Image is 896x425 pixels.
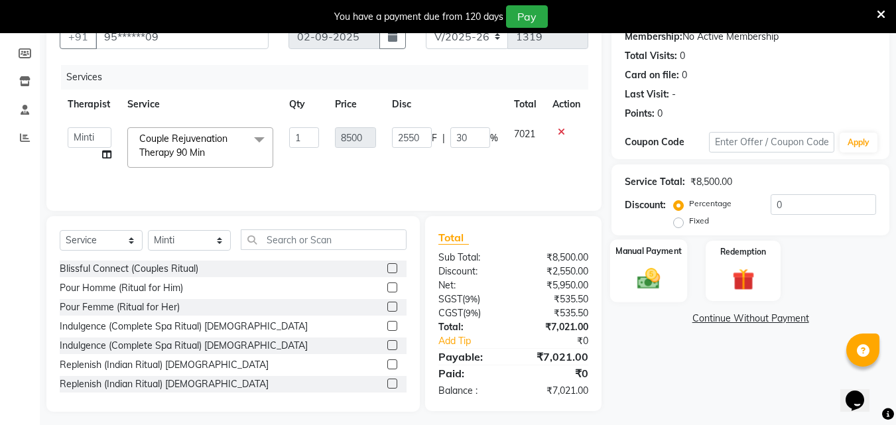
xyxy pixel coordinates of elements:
[689,215,709,227] label: Fixed
[327,90,384,119] th: Price
[428,251,513,265] div: Sub Total:
[428,278,513,292] div: Net:
[528,334,599,348] div: ₹0
[60,377,269,391] div: Replenish (Indian Ritual) [DEMOGRAPHIC_DATA]
[428,384,513,398] div: Balance :
[428,365,513,381] div: Paid:
[625,30,876,44] div: No Active Membership
[60,24,97,49] button: +91
[60,262,198,276] div: Blissful Connect (Couples Ritual)
[840,133,877,152] button: Apply
[60,320,308,334] div: Indulgence (Complete Spa Ritual) [DEMOGRAPHIC_DATA]
[625,175,685,189] div: Service Total:
[438,293,462,305] span: SGST
[840,372,883,412] iframe: chat widget
[513,278,598,292] div: ₹5,950.00
[615,245,682,257] label: Manual Payment
[60,300,180,314] div: Pour Femme (Ritual for Her)
[513,265,598,278] div: ₹2,550.00
[625,88,669,101] div: Last Visit:
[432,131,437,145] span: F
[490,131,498,145] span: %
[514,128,535,140] span: 7021
[513,349,598,365] div: ₹7,021.00
[614,312,887,326] a: Continue Without Payment
[709,132,834,152] input: Enter Offer / Coupon Code
[281,90,327,119] th: Qty
[625,107,655,121] div: Points:
[428,320,513,334] div: Total:
[513,384,598,398] div: ₹7,021.00
[720,246,766,258] label: Redemption
[205,147,211,158] a: x
[466,308,478,318] span: 9%
[428,265,513,278] div: Discount:
[428,334,527,348] a: Add Tip
[139,133,227,158] span: Couple Rejuvenation Therapy 90 Min
[119,90,281,119] th: Service
[428,349,513,365] div: Payable:
[428,306,513,320] div: ( )
[689,198,732,210] label: Percentage
[60,358,269,372] div: Replenish (Indian Ritual) [DEMOGRAPHIC_DATA]
[513,292,598,306] div: ₹535.50
[513,320,598,334] div: ₹7,021.00
[61,65,598,90] div: Services
[241,229,407,250] input: Search or Scan
[625,135,708,149] div: Coupon Code
[682,68,687,82] div: 0
[513,251,598,265] div: ₹8,500.00
[334,10,503,24] div: You have a payment due from 120 days
[60,281,183,295] div: Pour Homme (Ritual for Him)
[625,68,679,82] div: Card on file:
[465,294,478,304] span: 9%
[60,339,308,353] div: Indulgence (Complete Spa Ritual) [DEMOGRAPHIC_DATA]
[544,90,588,119] th: Action
[96,24,269,49] input: Search by Name/Mobile/Email/Code
[438,307,463,319] span: CGST
[690,175,732,189] div: ₹8,500.00
[726,266,761,293] img: _gift.svg
[438,231,469,245] span: Total
[625,198,666,212] div: Discount:
[630,265,667,292] img: _cash.svg
[680,49,685,63] div: 0
[672,88,676,101] div: -
[625,49,677,63] div: Total Visits:
[442,131,445,145] span: |
[506,5,548,28] button: Pay
[506,90,545,119] th: Total
[60,90,119,119] th: Therapist
[513,365,598,381] div: ₹0
[657,107,663,121] div: 0
[428,292,513,306] div: ( )
[384,90,506,119] th: Disc
[513,306,598,320] div: ₹535.50
[625,30,682,44] div: Membership:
